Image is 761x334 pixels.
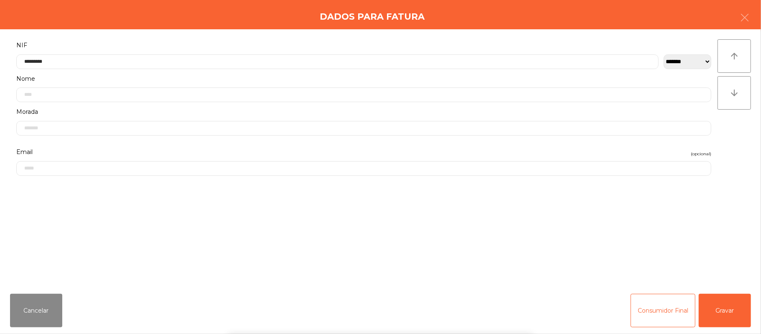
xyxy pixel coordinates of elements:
[16,40,27,51] span: NIF
[16,106,38,118] span: Morada
[16,146,33,158] span: Email
[729,51,739,61] i: arrow_upward
[718,39,751,73] button: arrow_upward
[320,10,425,23] h4: Dados para Fatura
[718,76,751,110] button: arrow_downward
[691,150,711,158] span: (opcional)
[16,73,35,85] span: Nome
[729,88,739,98] i: arrow_downward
